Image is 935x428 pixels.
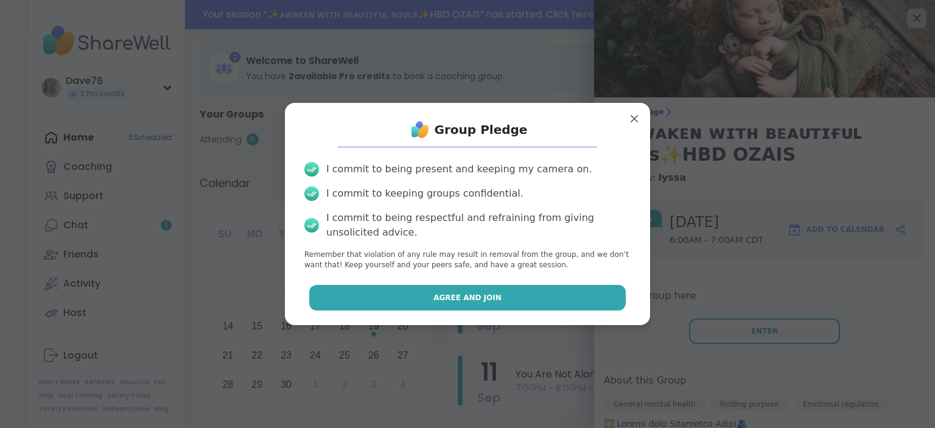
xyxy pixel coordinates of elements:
[326,162,592,177] div: I commit to being present and keeping my camera on.
[433,292,502,303] span: Agree and Join
[326,211,631,240] div: I commit to being respectful and refraining from giving unsolicited advice.
[408,118,432,142] img: ShareWell Logo
[435,121,528,138] h1: Group Pledge
[304,250,631,270] p: Remember that violation of any rule may result in removal from the group, and we don’t want that!...
[326,186,524,201] div: I commit to keeping groups confidential.
[309,285,626,310] button: Agree and Join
